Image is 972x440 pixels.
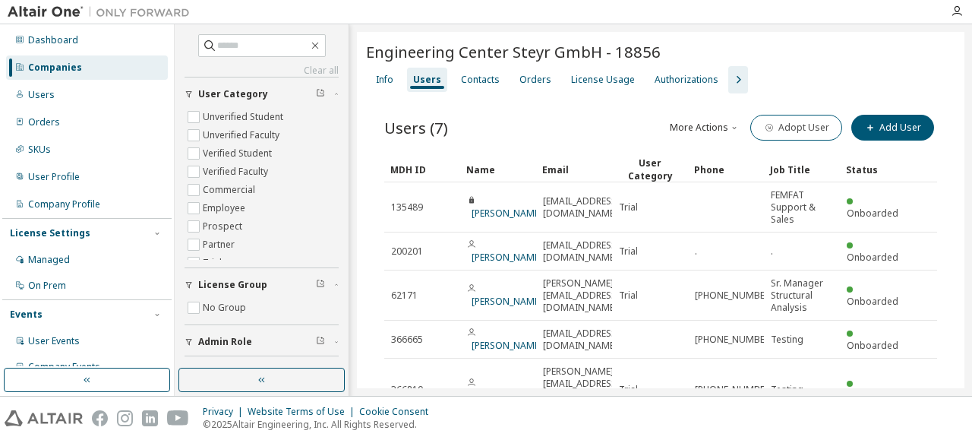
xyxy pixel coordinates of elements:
span: [PHONE_NUMBER] [695,334,773,346]
div: Info [376,74,393,86]
div: User Events [28,335,80,347]
div: User Category [618,157,682,182]
img: facebook.svg [92,410,108,426]
label: Partner [203,236,238,254]
span: [EMAIL_ADDRESS][DOMAIN_NAME] [543,195,620,220]
div: Name [466,157,530,182]
button: Adopt User [750,115,842,141]
button: Add User [851,115,934,141]
div: User Profile [28,171,80,183]
a: [PERSON_NAME]. [472,251,544,264]
div: Phone [694,157,758,182]
label: Unverified Student [203,108,286,126]
span: Onboarded [847,207,898,220]
span: [EMAIL_ADDRESS][DOMAIN_NAME] [543,239,620,264]
label: Verified Student [203,144,275,163]
div: Orders [519,74,551,86]
a: [PERSON_NAME] [472,207,542,220]
span: Trial [619,290,638,302]
span: Testing [771,334,803,346]
div: Dashboard [28,34,78,46]
img: youtube.svg [167,410,189,426]
span: 366665 [391,334,423,346]
label: No Group [203,299,249,317]
span: Onboarded [847,339,898,352]
span: [PHONE_NUMBER] [695,384,773,396]
span: Admin Role [198,336,252,348]
span: Trial [619,384,638,396]
label: Employee [203,199,248,217]
div: Events [10,309,43,321]
div: License Settings [10,227,90,239]
span: Trial [619,245,638,258]
button: More Actions [668,115,741,141]
span: User Category [198,88,268,100]
span: Testing [771,384,803,396]
span: Clear filter [316,88,325,100]
div: Email [542,157,606,182]
div: MDH ID [390,157,454,182]
div: Privacy [203,406,248,418]
span: . [695,245,697,258]
div: Companies [28,62,82,74]
label: Prospect [203,217,245,236]
span: Clear filter [316,279,325,291]
span: 62171 [391,290,418,302]
img: altair_logo.svg [5,410,83,426]
span: 366810 [391,384,423,396]
span: . [771,245,773,258]
label: Commercial [203,181,258,199]
div: Users [28,89,55,101]
img: Altair One [8,5,197,20]
div: Job Title [770,157,834,182]
span: [PERSON_NAME][EMAIL_ADDRESS][DOMAIN_NAME] [543,277,620,314]
label: Trial [203,254,225,272]
img: instagram.svg [117,410,133,426]
div: Authorizations [655,74,718,86]
div: Managed [28,254,70,266]
span: [PERSON_NAME][EMAIL_ADDRESS][PERSON_NAME][DOMAIN_NAME] [543,366,620,414]
label: Verified Faculty [203,163,271,181]
div: Company Events [28,361,100,373]
button: Admin Role [185,325,339,359]
span: Clear filter [316,336,325,348]
div: Company Profile [28,198,100,211]
span: Onboarded [847,251,898,264]
a: [PERSON_NAME] [472,339,542,352]
div: License Usage [571,74,635,86]
div: Users [413,74,441,86]
span: Sr. Manager Structural Analysis [771,277,833,314]
span: 135489 [391,201,423,214]
span: Users (7) [384,117,448,138]
span: [EMAIL_ADDRESS][DOMAIN_NAME] [543,328,620,352]
span: License Group [198,279,267,291]
button: User Category [185,78,339,111]
span: Trial [619,201,638,214]
span: Engineering Center Steyr GmbH - 18856 [366,41,661,62]
button: License Group [185,268,339,302]
a: Clear all [185,65,339,77]
p: © 2025 Altair Engineering, Inc. All Rights Reserved. [203,418,437,431]
label: Unverified Faculty [203,126,282,144]
span: Onboarded [847,295,898,308]
div: On Prem [28,280,66,292]
a: [PERSON_NAME] [472,295,542,308]
div: Status [846,157,910,182]
div: SKUs [28,144,51,156]
div: Contacts [461,74,500,86]
img: linkedin.svg [142,410,158,426]
span: FEMFAT Support & Sales [771,189,833,226]
span: 200201 [391,245,423,258]
div: Cookie Consent [359,406,437,418]
div: Website Terms of Use [248,406,359,418]
span: [PHONE_NUMBER] [695,290,773,302]
div: Orders [28,116,60,128]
